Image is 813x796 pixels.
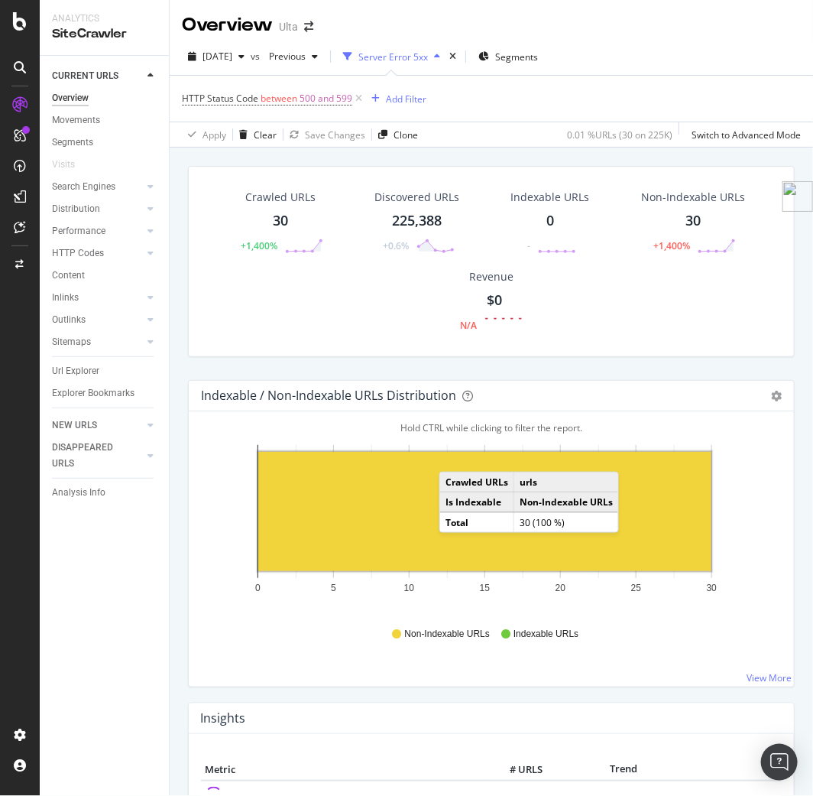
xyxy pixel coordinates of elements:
[372,122,418,147] button: Clone
[331,583,336,593] text: 5
[631,583,642,593] text: 25
[513,512,618,532] td: 30 (100 %)
[304,21,313,32] div: arrow-right-arrow-left
[273,211,288,231] div: 30
[261,92,297,105] span: between
[52,334,143,350] a: Sitemaps
[201,388,456,403] div: Indexable / Non-Indexable URLs Distribution
[202,128,226,141] div: Apply
[182,92,258,105] span: HTTP Status Code
[771,391,782,401] div: gear
[747,671,792,684] a: View More
[52,334,91,350] div: Sitemaps
[358,50,428,63] div: Server Error 5xx
[365,89,426,108] button: Add Filter
[245,190,316,205] div: Crawled URLs
[255,583,261,593] text: 0
[394,128,418,141] div: Clone
[52,385,134,401] div: Explorer Bookmarks
[52,12,157,25] div: Analytics
[52,268,85,284] div: Content
[52,290,143,306] a: Inlinks
[485,759,546,781] th: # URLS
[52,112,100,128] div: Movements
[460,319,477,332] div: N/A
[52,363,158,379] a: Url Explorer
[52,157,75,173] div: Visits
[241,239,277,252] div: +1,400%
[52,417,97,434] div: NEW URLS
[263,44,324,69] button: Previous
[374,190,459,205] div: Discovered URLs
[685,211,701,231] div: 30
[440,473,514,492] td: Crawled URLs
[201,759,485,781] th: Metric
[202,50,232,63] span: 2025 Sep. 17th
[182,12,273,38] div: Overview
[300,88,352,109] span: 500 and 599
[641,190,745,205] div: Non-Indexable URLs
[386,93,426,106] div: Add Filter
[233,122,277,147] button: Clear
[513,628,578,641] span: Indexable URLs
[405,628,490,641] span: Non-Indexable URLs
[527,239,530,252] div: -
[52,485,105,501] div: Analysis Info
[546,211,554,231] div: 0
[263,50,306,63] span: Previous
[52,223,105,239] div: Performance
[52,112,158,128] a: Movements
[653,239,690,252] div: +1,400%
[392,211,442,231] div: 225,388
[487,291,502,309] span: $0
[52,417,143,434] a: NEW URLS
[685,122,801,147] button: Switch to Advanced Mode
[52,90,89,106] div: Overview
[761,744,798,781] div: Open Intercom Messenger
[52,312,86,328] div: Outlinks
[200,708,245,729] h4: Insights
[52,245,143,262] a: HTTP Codes
[52,290,79,306] div: Inlinks
[404,583,415,593] text: 10
[182,44,251,69] button: [DATE]
[52,245,104,262] div: HTTP Codes
[555,583,566,593] text: 20
[52,135,93,151] div: Segments
[511,190,590,205] div: Indexable URLs
[52,201,143,217] a: Distribution
[52,440,143,472] a: DISAPPEARED URLS
[52,363,99,379] div: Url Explorer
[567,128,672,141] div: 0.01 % URLs ( 30 on 225K )
[52,157,90,173] a: Visits
[254,128,277,141] div: Clear
[52,312,143,328] a: Outlinks
[52,90,158,106] a: Overview
[440,492,514,512] td: Is Indexable
[782,181,813,212] img: side-widget.svg
[52,179,143,195] a: Search Engines
[52,135,158,151] a: Segments
[472,44,544,69] button: Segments
[52,440,129,472] div: DISAPPEARED URLS
[52,268,158,284] a: Content
[513,473,618,492] td: urls
[182,122,226,147] button: Apply
[480,583,491,593] text: 15
[692,128,801,141] div: Switch to Advanced Mode
[546,759,701,781] th: Trend
[52,179,115,195] div: Search Engines
[52,201,100,217] div: Distribution
[52,68,143,84] a: CURRENT URLS
[305,128,365,141] div: Save Changes
[283,122,365,147] button: Save Changes
[201,436,769,613] svg: A chart.
[469,269,513,284] span: Revenue
[251,50,263,63] span: vs
[337,44,446,69] button: Server Error 5xx
[440,512,514,532] td: Total
[279,19,298,34] div: Ulta
[52,68,118,84] div: CURRENT URLS
[52,385,158,401] a: Explorer Bookmarks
